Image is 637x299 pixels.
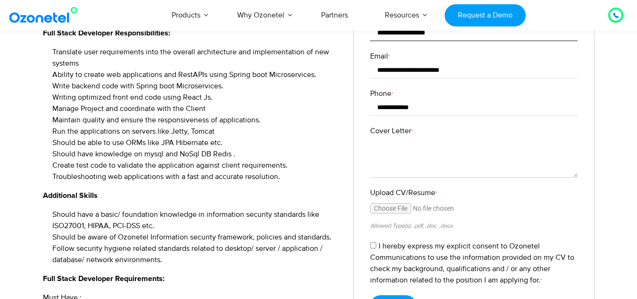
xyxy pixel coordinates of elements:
[52,103,339,114] li: Manage Project and coordinate with the Client
[370,241,574,285] label: I hereby express my explicit consent to Ozonetel Communications to use the information provided o...
[370,88,578,99] label: Phone
[52,137,339,148] li: Should be able to use ORMs like JPA Hibernate etc.
[52,231,339,243] li: Should be aware of Ozonetel Information security framework, policies and standards.
[370,51,578,62] label: Email
[52,171,339,182] li: Troubleshooting web applications with a fast and accurate resolution.
[52,209,339,231] li: Should have a basic/ foundation knowledge in information security standards like ISO27001, HIPAA,...
[52,243,339,265] li: Follow security hygiene related standards related to desktop/ server / application / database/ ne...
[52,92,339,103] li: Writing optimized front end code using React Js.
[52,114,339,126] li: Maintain quality and ensure the responsiveness of applications.
[52,160,339,171] li: Create test code to validate the application against client requirements.
[52,46,339,69] li: Translate user requirements into the overall architecture and implementation of new systems
[370,125,578,137] label: Cover Letter
[43,29,170,37] strong: Full Stack Developer Responsibilities:
[370,222,453,230] small: Allowed Type(s): .pdf, .doc, .docx
[445,4,525,26] a: Request a Demo
[43,275,165,282] strong: Full Stack Developer Requirements:
[52,80,339,92] li: Write backend code with Spring boot Microservices.
[43,192,98,199] strong: Additional Skills
[370,187,578,198] label: Upload CV/Resume
[52,126,339,137] li: Run the applications on servers like Jetty, Tomcat
[52,148,339,160] li: Should have knowledge on mysql and NoSql DB Redis .
[52,69,339,80] li: Ability to create web applications and RestAPIs using Spring boot Microservices.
